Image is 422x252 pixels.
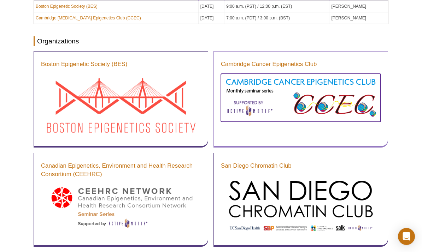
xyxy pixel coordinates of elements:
[41,74,201,137] img: Boston Epigenetic Society (BES) Seminar Series
[41,162,201,179] a: Canadian Epigenetics, Environment and Health Research Consortium (CEEHRC)
[221,175,381,236] img: San Diego Chromatin Club Seminar Series
[34,36,388,46] h2: Organizations
[199,1,225,12] td: [DATE]
[224,1,329,12] td: 9:00 a.m. (PST) / 12:00 p.m. (EST)
[41,60,127,68] a: Boston Epigenetic Society (BES)
[398,228,415,245] div: Open Intercom Messenger
[329,1,388,12] td: [PERSON_NAME]
[221,162,292,170] a: San Diego Chromatin Club
[224,12,329,24] td: 7:00 a.m. (PDT) / 3:00 p.m. (BST)
[199,12,225,24] td: [DATE]
[329,12,388,24] td: [PERSON_NAME]
[221,60,317,68] a: Cambridge Cancer Epigenetics Club
[221,74,381,120] img: Cambridge Cancer Epigenetics Club Seminar Series
[36,15,141,21] a: Cambridge [MEDICAL_DATA] Epigenetics Club (CCEC)
[41,184,201,230] img: Canadian Epigenetics, Environment and Health Research Consortium (CEEHRC) Seminar Series
[36,3,98,10] a: Boston Epigenetic Society (BES)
